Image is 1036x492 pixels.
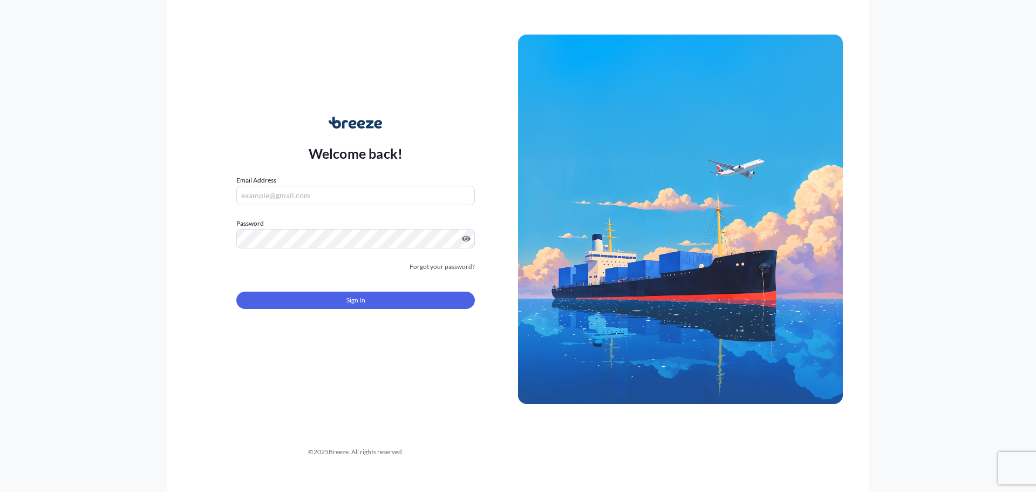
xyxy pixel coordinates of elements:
label: Email Address [236,175,276,186]
button: Sign In [236,292,475,309]
a: Forgot your password? [410,261,475,272]
img: Ship illustration [518,35,843,404]
button: Show password [462,234,471,243]
label: Password [236,218,475,229]
p: Welcome back! [309,145,403,162]
input: example@gmail.com [236,186,475,205]
div: © 2025 Breeze. All rights reserved. [193,447,518,457]
span: Sign In [346,295,365,306]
